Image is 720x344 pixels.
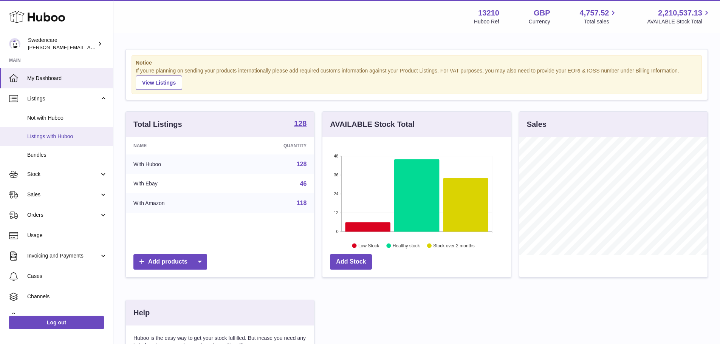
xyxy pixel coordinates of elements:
span: My Dashboard [27,75,107,82]
text: Healthy stock [393,243,420,248]
a: 128 [297,161,307,167]
a: View Listings [136,76,182,90]
span: [PERSON_NAME][EMAIL_ADDRESS][DOMAIN_NAME] [28,44,152,50]
img: rebecca.fall@swedencare.co.uk [9,38,20,49]
h3: Total Listings [133,119,182,130]
span: Cases [27,273,107,280]
strong: GBP [534,8,550,18]
th: Name [126,137,229,154]
span: Settings [27,313,107,321]
a: Add products [133,254,207,270]
a: 4,757.52 Total sales [580,8,618,25]
td: With Ebay [126,174,229,194]
text: Low Stock [358,243,379,248]
span: Not with Huboo [27,114,107,122]
a: 118 [297,200,307,206]
span: Orders [27,211,99,219]
span: Total sales [584,18,618,25]
span: Listings with Huboo [27,133,107,140]
a: 128 [294,120,307,129]
span: AVAILABLE Stock Total [647,18,711,25]
a: 46 [300,180,307,187]
span: Channels [27,293,107,300]
text: 12 [334,210,339,215]
div: Currency [529,18,550,25]
td: With Huboo [126,154,229,174]
h3: Sales [527,119,547,130]
text: 48 [334,154,339,158]
div: Huboo Ref [474,18,499,25]
div: If you're planning on sending your products internationally please add required customs informati... [136,67,698,90]
strong: 128 [294,120,307,127]
a: Add Stock [330,254,372,270]
span: Stock [27,171,99,178]
text: 0 [336,229,339,234]
text: Stock over 2 months [434,243,475,248]
span: Listings [27,95,99,102]
span: Invoicing and Payments [27,252,99,259]
td: With Amazon [126,193,229,213]
span: Sales [27,191,99,198]
span: 4,757.52 [580,8,609,18]
text: 24 [334,191,339,196]
text: 36 [334,173,339,177]
h3: Help [133,308,150,318]
span: 2,210,537.13 [658,8,702,18]
span: Bundles [27,151,107,159]
h3: AVAILABLE Stock Total [330,119,414,130]
a: 2,210,537.13 AVAILABLE Stock Total [647,8,711,25]
span: Usage [27,232,107,239]
strong: 13210 [478,8,499,18]
th: Quantity [229,137,314,154]
a: Log out [9,316,104,329]
div: Swedencare [28,37,96,51]
strong: Notice [136,59,698,66]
